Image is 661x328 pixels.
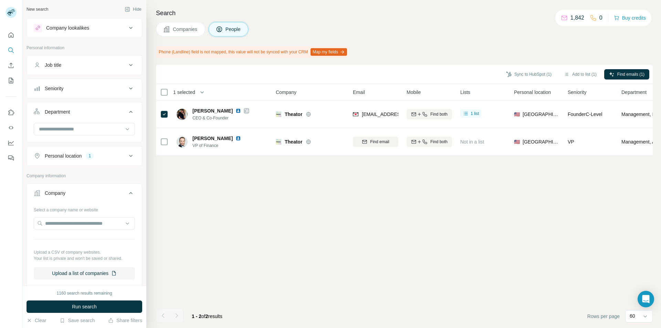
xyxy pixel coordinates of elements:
img: Avatar [177,109,188,120]
p: Personal information [27,45,142,51]
span: [EMAIL_ADDRESS][DOMAIN_NAME] [362,112,443,117]
button: Job title [27,57,142,73]
button: Buy credits [614,13,646,23]
span: results [192,314,222,319]
p: 1,842 [570,14,584,22]
img: Logo of Theator [276,112,281,117]
span: Rows per page [587,313,620,320]
span: of [201,314,206,319]
button: My lists [6,74,17,87]
div: Company [45,190,65,197]
button: Sync to HubSpot (1) [501,69,556,80]
button: Add to list (1) [559,69,601,80]
div: Select a company name or website [34,204,135,213]
button: Seniority [27,80,142,97]
span: [GEOGRAPHIC_DATA] [523,111,559,118]
button: Save search [60,317,95,324]
span: [PERSON_NAME] [192,135,233,142]
img: LinkedIn logo [235,136,241,141]
img: Avatar [177,136,188,147]
span: [PERSON_NAME] [192,107,233,114]
span: People [225,26,241,33]
button: Personal location1 [27,148,142,164]
span: Find both [430,111,448,117]
button: Hide [120,4,146,14]
button: Find email [353,137,398,147]
button: Upload a list of companies [34,267,135,279]
span: 1 list [471,110,479,117]
span: 1 - 2 [192,314,201,319]
img: Logo of Theator [276,139,281,145]
p: 0 [599,14,602,22]
button: Company [27,185,142,204]
button: Map my fields [311,48,347,56]
div: Personal location [45,152,82,159]
button: Enrich CSV [6,59,17,72]
img: LinkedIn logo [235,108,241,114]
div: Seniority [45,85,63,92]
span: Department [621,89,647,96]
button: Quick start [6,29,17,41]
div: 1160 search results remaining [57,290,112,296]
span: 1 selected [173,89,195,96]
button: Search [6,44,17,56]
button: Clear [27,317,46,324]
span: Find emails (1) [617,71,644,77]
h4: Search [156,8,653,18]
span: Theator [285,138,302,145]
button: Department [27,104,142,123]
span: 🇺🇸 [514,111,520,118]
div: New search [27,6,48,12]
span: VP of Finance [192,142,249,149]
span: Not in a list [460,139,484,145]
button: Use Surfe on LinkedIn [6,106,17,119]
span: Seniority [568,89,586,96]
button: Dashboard [6,137,17,149]
div: Department [45,108,70,115]
span: CEO & Co-Founder [192,115,249,121]
button: Use Surfe API [6,121,17,134]
button: Run search [27,300,142,313]
span: Run search [72,303,97,310]
div: 1 [86,153,94,159]
span: [GEOGRAPHIC_DATA] [523,138,559,145]
p: 60 [630,313,635,319]
span: 🇺🇸 [514,138,520,145]
img: provider findymail logo [353,111,358,118]
p: Company information [27,173,142,179]
p: Upload a CSV of company websites. [34,249,135,255]
span: Mobile [407,89,421,96]
div: Phone (Landline) field is not mapped, this value will not be synced with your CRM [156,46,348,58]
span: Company [276,89,296,96]
button: Find emails (1) [604,69,649,80]
span: Find email [370,139,389,145]
span: Personal location [514,89,551,96]
span: Theator [285,111,302,118]
img: Avatar [6,7,17,18]
span: Companies [173,26,198,33]
button: Find both [407,137,452,147]
button: Find both [407,109,452,119]
span: Founder C-Level [568,112,602,117]
div: Open Intercom Messenger [638,291,654,307]
div: Company lookalikes [46,24,89,31]
button: Company lookalikes [27,20,142,36]
button: Share filters [108,317,142,324]
div: Job title [45,62,61,68]
span: 2 [206,314,208,319]
span: VP [568,139,574,145]
button: Feedback [6,152,17,164]
span: Lists [460,89,470,96]
span: Email [353,89,365,96]
span: Find both [430,139,448,145]
p: Your list is private and won't be saved or shared. [34,255,135,262]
